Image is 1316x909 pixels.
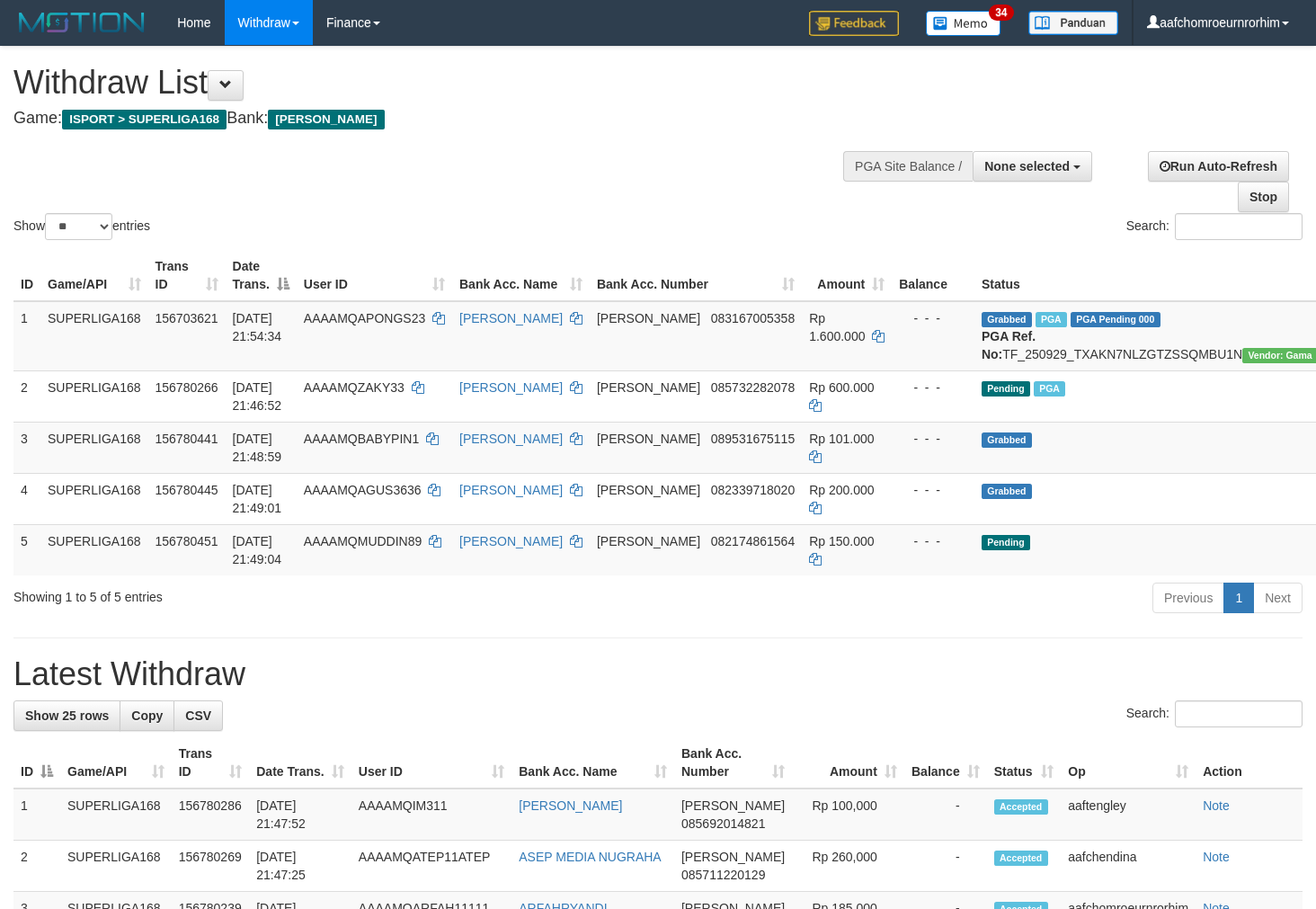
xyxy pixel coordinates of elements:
[249,737,351,789] th: Date Trans.: activate to sort column ascending
[1148,151,1289,182] a: Run Auto-Refresh
[792,841,904,892] td: Rp 260,000
[899,309,967,327] div: - - -
[982,432,1032,448] span: Grabbed
[597,380,700,395] span: [PERSON_NAME]
[249,789,351,841] td: [DATE] 21:47:52
[681,868,765,882] span: Copy 085711220129 to clipboard
[233,483,282,515] span: [DATE] 21:49:01
[13,737,60,789] th: ID: activate to sort column descending
[892,250,974,301] th: Balance
[40,370,148,422] td: SUPERLIGA168
[681,850,785,864] span: [PERSON_NAME]
[13,581,535,606] div: Showing 1 to 5 of 5 entries
[989,4,1013,21] span: 34
[156,311,218,325] span: 156703621
[711,534,795,548] span: Copy 082174861564 to clipboard
[904,841,987,892] td: -
[40,524,148,575] td: SUPERLIGA168
[511,737,674,789] th: Bank Acc. Name: activate to sort column ascending
[899,379,967,397] div: - - -
[1061,789,1196,841] td: aaftengley
[459,483,563,497] a: [PERSON_NAME]
[13,65,859,101] h1: Withdraw List
[226,250,297,301] th: Date Trans.: activate to sort column descending
[904,789,987,841] td: -
[13,370,40,422] td: 2
[809,311,865,343] span: Rp 1.600.000
[809,380,874,395] span: Rp 600.000
[982,312,1032,327] span: Grabbed
[926,11,1001,36] img: Button%20Memo.svg
[994,851,1048,866] span: Accepted
[172,737,250,789] th: Trans ID: activate to sort column ascending
[711,380,795,395] span: Copy 085732282078 to clipboard
[233,380,282,413] span: [DATE] 21:46:52
[156,483,218,497] span: 156780445
[597,483,700,497] span: [PERSON_NAME]
[973,151,1092,182] button: None selected
[249,841,351,892] td: [DATE] 21:47:25
[25,708,109,723] span: Show 25 rows
[304,534,422,548] span: AAAAMQMUDDIN89
[13,9,150,36] img: MOTION_logo.png
[802,250,892,301] th: Amount: activate to sort column ascending
[60,789,172,841] td: SUPERLIGA168
[40,301,148,371] td: SUPERLIGA168
[597,432,700,446] span: [PERSON_NAME]
[452,250,590,301] th: Bank Acc. Name: activate to sort column ascending
[1253,583,1303,613] a: Next
[809,534,874,548] span: Rp 150.000
[459,311,563,325] a: [PERSON_NAME]
[1196,737,1303,789] th: Action
[459,432,563,446] a: [PERSON_NAME]
[45,213,112,240] select: Showentries
[304,432,419,446] span: AAAAMQBABYPIN1
[1028,11,1118,35] img: panduan.png
[899,532,967,550] div: - - -
[597,534,700,548] span: [PERSON_NAME]
[148,250,226,301] th: Trans ID: activate to sort column ascending
[13,656,1303,692] h1: Latest Withdraw
[1126,213,1303,240] label: Search:
[268,110,384,129] span: [PERSON_NAME]
[1061,841,1196,892] td: aafchendina
[304,311,425,325] span: AAAAMQAPONGS23
[1152,583,1224,613] a: Previous
[351,841,511,892] td: AAAAMQATEP11ATEP
[156,432,218,446] span: 156780441
[792,737,904,789] th: Amount: activate to sort column ascending
[13,789,60,841] td: 1
[899,481,967,499] div: - - -
[304,483,422,497] span: AAAAMQAGUS3636
[1203,850,1230,864] a: Note
[13,473,40,524] td: 4
[60,737,172,789] th: Game/API: activate to sort column ascending
[233,311,282,343] span: [DATE] 21:54:34
[351,789,511,841] td: AAAAMQIM311
[711,311,795,325] span: Copy 083167005358 to clipboard
[1238,182,1289,212] a: Stop
[62,110,227,129] span: ISPORT > SUPERLIGA168
[13,700,120,731] a: Show 25 rows
[1203,798,1230,813] a: Note
[40,473,148,524] td: SUPERLIGA168
[1175,213,1303,240] input: Search:
[519,798,622,813] a: [PERSON_NAME]
[590,250,802,301] th: Bank Acc. Number: activate to sort column ascending
[994,799,1048,815] span: Accepted
[597,311,700,325] span: [PERSON_NAME]
[1061,737,1196,789] th: Op: activate to sort column ascending
[459,380,563,395] a: [PERSON_NAME]
[60,841,172,892] td: SUPERLIGA168
[185,708,211,723] span: CSV
[40,250,148,301] th: Game/API: activate to sort column ascending
[13,841,60,892] td: 2
[1223,583,1254,613] a: 1
[1036,312,1067,327] span: Marked by aafchhiseyha
[982,484,1032,499] span: Grabbed
[13,301,40,371] td: 1
[982,381,1030,397] span: Pending
[131,708,163,723] span: Copy
[843,151,973,182] div: PGA Site Balance /
[120,700,174,731] a: Copy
